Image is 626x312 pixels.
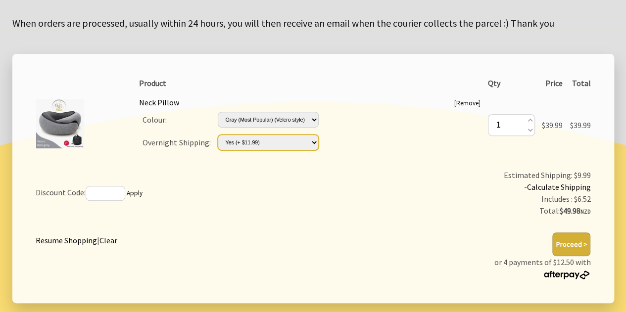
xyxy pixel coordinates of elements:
td: Overnight Shipping: [139,131,214,154]
th: Price [538,74,566,92]
input: If you have a discount code, enter it here and press 'Apply'. [86,186,125,201]
button: Proceed > [552,232,590,256]
th: Qty [484,74,538,92]
td: Estimated Shipping: $9.99 - [339,166,594,221]
a: Clear [99,235,117,245]
th: Total [566,74,594,92]
th: Product [136,74,484,92]
div: Includes : $6.52 [343,193,591,205]
div: | [36,232,117,246]
img: Afterpay [543,270,590,279]
td: $39.99 [566,92,594,157]
a: Neck Pillow [139,97,179,107]
span: NZD [580,208,590,215]
big: When orders are processed, usually within 24 hours, you will then receive an email when the couri... [12,17,554,29]
a: Remove [456,99,479,107]
a: Apply [127,189,143,197]
p: or 4 payments of $12.50 with [494,256,590,280]
td: Discount Code: [32,166,340,221]
td: Colour: [139,108,214,131]
small: [ ] [454,99,481,107]
a: Calculate Shipping [527,182,590,192]
strong: $49.98 [559,206,590,216]
div: Total: [343,205,591,218]
td: $39.99 [538,92,566,157]
a: Resume Shopping [36,235,97,245]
